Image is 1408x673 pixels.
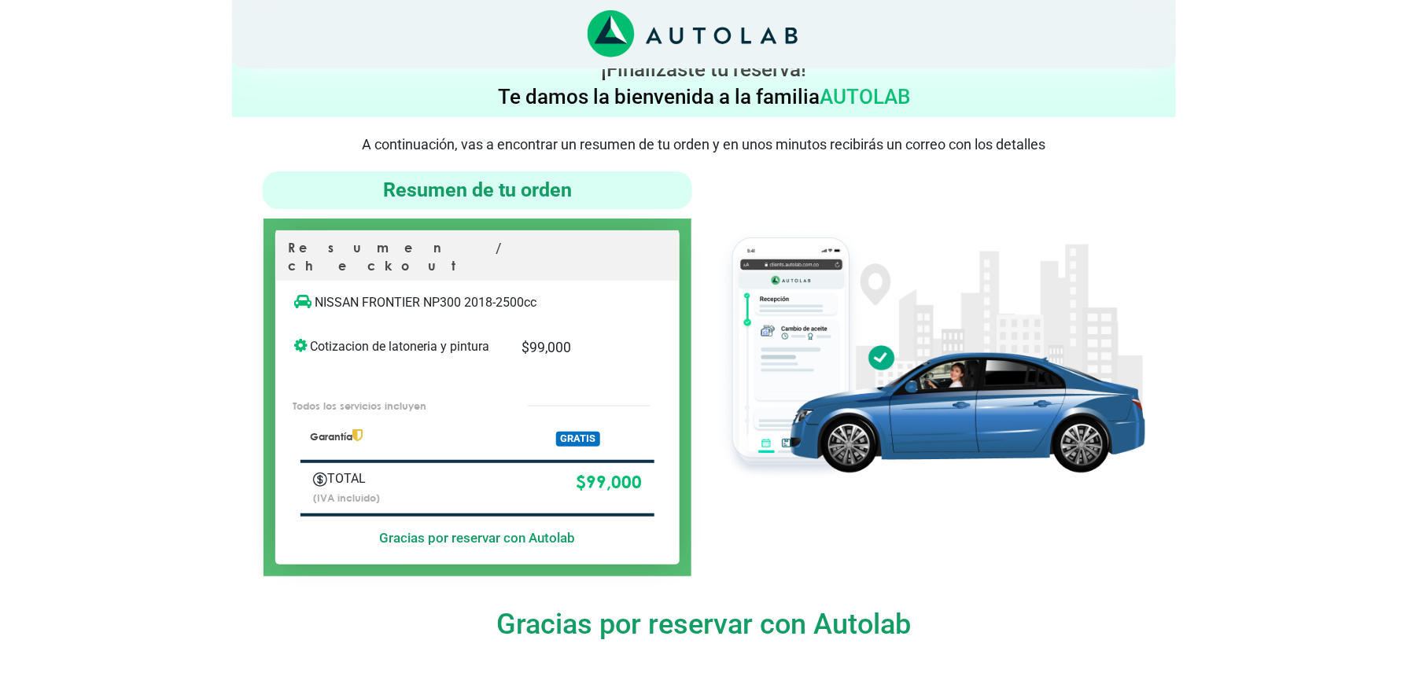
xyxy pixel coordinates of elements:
[313,491,380,504] small: (IVA incluido)
[269,178,686,203] h4: Resumen de tu orden
[310,429,499,444] p: Garantía
[460,469,642,496] p: $ 99,000
[313,473,327,487] img: Autobooking-Iconos-23.png
[313,469,437,488] p: TOTAL
[294,337,498,356] p: Cotizacion de latoneria y pintura
[238,56,1170,111] h4: ¡Finalizaste tu reserva! Te damos la bienvenida a la familia
[556,432,599,447] span: GRATIS
[522,337,628,358] p: $ 99,000
[294,293,628,312] p: NISSAN FRONTIER NP300 2018-2500cc
[820,85,910,108] span: AUTOLAB
[588,26,798,41] a: Link al sitio de autolab
[300,530,654,546] h5: Gracias por reservar con Autolab
[232,608,1176,641] h4: Gracias por reservar con Autolab
[288,239,667,281] p: Resumen / checkout
[232,136,1176,153] p: A continuación, vas a encontrar un resumen de tu orden y en unos minutos recibirás un correo con ...
[293,399,494,414] p: Todos los servicios incluyen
